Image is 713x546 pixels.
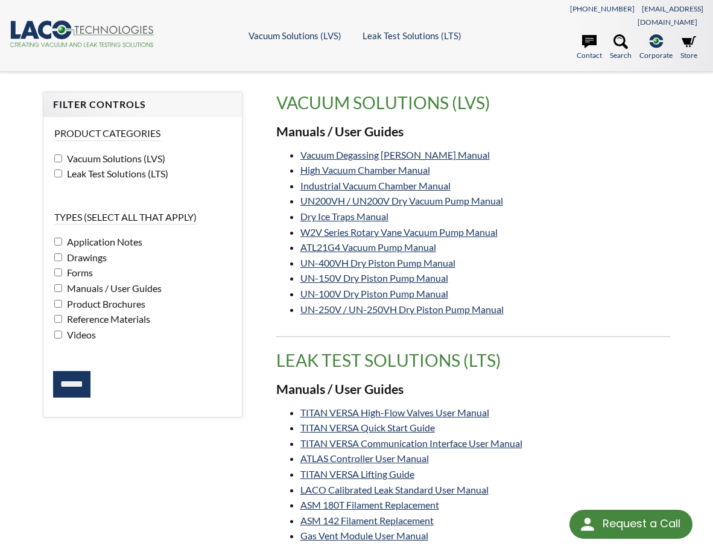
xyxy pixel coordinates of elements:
a: Industrial Vacuum Chamber Manual [300,180,451,191]
input: Vacuum Solutions (LVS) [54,154,62,162]
span: Corporate [639,49,673,61]
a: TITAN VERSA Communication Interface User Manual [300,437,522,449]
h4: Filter Controls [53,98,232,111]
a: Contact [577,34,602,61]
span: Drawings [64,252,107,263]
span: Vacuum Solutions (LVS) [64,153,165,164]
a: Vacuum Degassing [PERSON_NAME] Manual [300,149,490,160]
a: Vacuum Solutions (LVS) [249,30,341,41]
a: TITAN VERSA Quick Start Guide [300,422,435,433]
input: Leak Test Solutions (LTS) [54,170,62,177]
span: Reference Materials [64,313,150,325]
legend: Product Categories [54,127,160,141]
input: Reference Materials [54,315,62,323]
a: UN-100V Dry Piston Pump Manual [300,288,448,299]
input: Videos [54,331,62,338]
span: Product Brochures [64,298,145,310]
a: Dry Ice Traps Manual [300,211,388,222]
a: Store [680,34,697,61]
a: ATLAS Controller User Manual [300,452,429,464]
a: UN-250V / UN-250VH Dry Piston Pump Manual [300,303,504,315]
span: Videos [64,329,96,340]
input: Product Brochures [54,300,62,308]
span: Application Notes [64,236,142,247]
span: Forms [64,267,93,278]
a: ASM 180T Filament Replacement [300,499,439,510]
input: Drawings [54,253,62,261]
a: LACO Calibrated Leak Standard User Manual [300,484,489,495]
span: translation missing: en.product_groups.Vacuum Solutions (LVS) [276,92,490,113]
a: Gas Vent Module User Manual [300,530,428,541]
span: Manuals / User Guides [64,282,162,294]
a: UN200VH / UN200V Dry Vacuum Pump Manual [300,195,503,206]
span: translation missing: en.product_groups.Leak Test Solutions (LTS) [276,350,501,370]
a: High Vacuum Chamber Manual [300,164,430,176]
a: Search [610,34,632,61]
a: UN-150V Dry Piston Pump Manual [300,272,448,284]
input: Manuals / User Guides [54,284,62,292]
img: round button [578,515,597,534]
input: Forms [54,268,62,276]
div: Request a Call [569,510,692,539]
h3: Manuals / User Guides [276,381,670,398]
a: TITAN VERSA High-Flow Valves User Manual [300,407,489,418]
a: TITAN VERSA Lifting Guide [300,468,414,480]
a: ASM 142 Filament Replacement [300,515,434,526]
div: Request a Call [603,510,680,538]
a: [PHONE_NUMBER] [570,4,635,13]
a: Leak Test Solutions (LTS) [363,30,461,41]
input: Application Notes [54,238,62,246]
h3: Manuals / User Guides [276,124,670,141]
legend: Types (select all that apply) [54,211,197,224]
a: W2V Series Rotary Vane Vacuum Pump Manual [300,226,498,238]
span: Leak Test Solutions (LTS) [64,168,168,179]
a: UN-400VH Dry Piston Pump Manual [300,257,455,268]
a: ATL21G4 Vacuum Pump Manual [300,241,436,253]
a: [EMAIL_ADDRESS][DOMAIN_NAME] [638,4,703,27]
